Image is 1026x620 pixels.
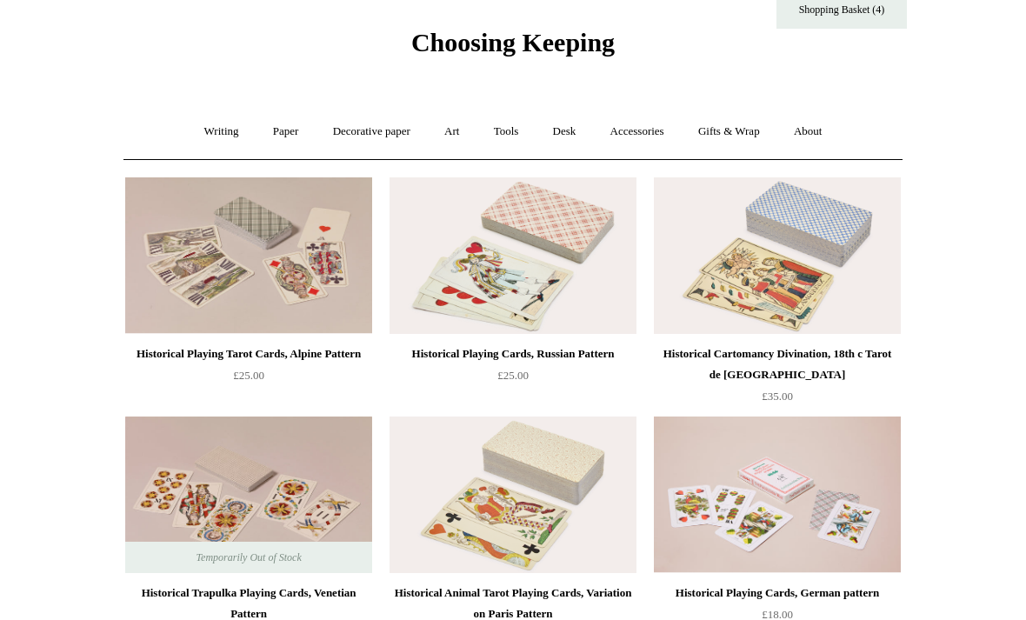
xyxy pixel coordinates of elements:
[394,343,632,364] div: Historical Playing Cards, Russian Pattern
[429,109,475,155] a: Art
[411,42,615,54] a: Choosing Keeping
[189,109,255,155] a: Writing
[537,109,592,155] a: Desk
[125,417,372,573] img: Historical Trapulka Playing Cards, Venetian Pattern
[125,417,372,573] a: Historical Trapulka Playing Cards, Venetian Pattern Historical Trapulka Playing Cards, Venetian P...
[390,177,636,334] img: Historical Playing Cards, Russian Pattern
[654,177,901,334] a: Historical Cartomancy Divination, 18th c Tarot de Marseille Historical Cartomancy Divination, 18t...
[654,417,901,573] a: Historical Playing Cards, German pattern Historical Playing Cards, German pattern
[411,28,615,57] span: Choosing Keeping
[658,343,896,385] div: Historical Cartomancy Divination, 18th c Tarot de [GEOGRAPHIC_DATA]
[654,177,901,334] img: Historical Cartomancy Divination, 18th c Tarot de Marseille
[125,177,372,334] img: Historical Playing Tarot Cards, Alpine Pattern
[390,417,636,573] a: Historical Animal Tarot Playing Cards, Variation on Paris Pattern Historical Animal Tarot Playing...
[762,390,793,403] span: £35.00
[683,109,776,155] a: Gifts & Wrap
[654,343,901,415] a: Historical Cartomancy Divination, 18th c Tarot de [GEOGRAPHIC_DATA] £35.00
[125,343,372,415] a: Historical Playing Tarot Cards, Alpine Pattern £25.00
[317,109,426,155] a: Decorative paper
[390,177,636,334] a: Historical Playing Cards, Russian Pattern Historical Playing Cards, Russian Pattern
[130,343,368,364] div: Historical Playing Tarot Cards, Alpine Pattern
[478,109,535,155] a: Tools
[654,417,901,573] img: Historical Playing Cards, German pattern
[595,109,680,155] a: Accessories
[257,109,315,155] a: Paper
[778,109,838,155] a: About
[390,417,636,573] img: Historical Animal Tarot Playing Cards, Variation on Paris Pattern
[658,583,896,603] div: Historical Playing Cards, German pattern
[233,369,264,382] span: £25.00
[178,542,318,573] span: Temporarily Out of Stock
[497,369,529,382] span: £25.00
[125,177,372,334] a: Historical Playing Tarot Cards, Alpine Pattern Historical Playing Tarot Cards, Alpine Pattern
[390,343,636,415] a: Historical Playing Cards, Russian Pattern £25.00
